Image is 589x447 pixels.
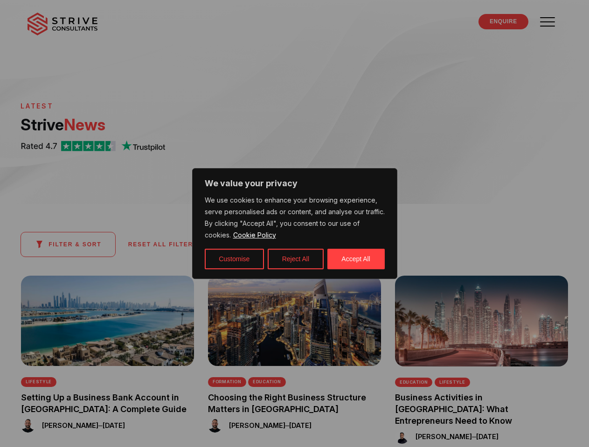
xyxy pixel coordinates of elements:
button: Customise [205,249,264,269]
p: We value your privacy [205,178,385,189]
a: Cookie Policy [233,230,277,239]
p: We use cookies to enhance your browsing experience, serve personalised ads or content, and analys... [205,195,385,241]
button: Reject All [268,249,324,269]
div: We value your privacy [192,168,397,279]
button: Accept All [327,249,385,269]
